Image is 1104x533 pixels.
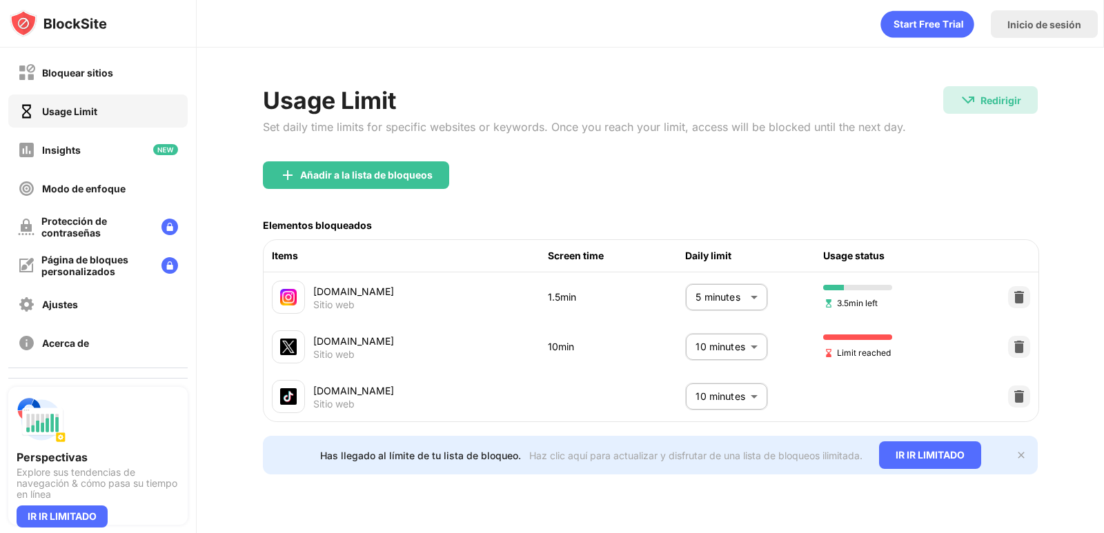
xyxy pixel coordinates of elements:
div: Sitio web [313,299,355,311]
div: Usage Limit [42,105,97,117]
img: favicons [280,339,297,355]
div: Modo de enfoque [42,183,126,194]
div: 1.5min [548,290,686,305]
div: Screen time [548,248,686,263]
div: Acerca de [42,337,89,349]
div: Insights [42,144,81,156]
div: IR IR LIMITADO [17,505,108,527]
div: Daily limit [685,248,823,263]
span: Limit reached [823,346,891,359]
div: IR IR LIMITADO [879,441,981,469]
div: Añadir a la lista de bloqueos [300,170,433,181]
div: Inicio de sesión [1007,19,1081,30]
div: Sitio web [313,398,355,410]
div: animation [880,10,974,38]
img: favicons [280,289,297,305]
img: settings-off.svg [18,296,35,313]
div: Elementos bloqueados [263,219,372,231]
div: Redirigir [980,94,1021,106]
div: Explore sus tendencias de navegación & cómo pasa su tiempo en línea [17,467,179,500]
img: favicons [280,388,297,405]
img: lock-menu.svg [161,219,178,235]
img: hourglass-end.svg [823,348,834,359]
img: hourglass-set.svg [823,298,834,309]
img: push-insights.svg [17,395,66,445]
img: lock-menu.svg [161,257,178,274]
img: new-icon.svg [153,144,178,155]
p: 5 minutes [696,290,745,305]
div: Perspectivas [17,450,179,464]
div: 10min [548,339,686,354]
div: Usage status [823,248,961,263]
img: insights-off.svg [18,141,35,159]
div: Items [272,248,548,263]
img: password-protection-off.svg [18,219,34,235]
p: 10 minutes [696,339,745,354]
p: 10 minutes [696,389,745,404]
img: about-off.svg [18,334,35,352]
div: Has llegado al límite de tu lista de bloqueo. [320,450,521,461]
span: 3.5min left [823,296,878,310]
img: focus-off.svg [18,180,35,197]
img: block-off.svg [18,64,35,81]
div: Set daily time limits for specific websites or keywords. Once you reach your limit, access will b... [263,120,906,134]
div: [DOMAIN_NAME] [313,383,548,398]
img: logo-blocksite.svg [10,10,107,37]
div: [DOMAIN_NAME] [313,334,548,348]
div: Protección de contraseñas [41,215,150,239]
div: Bloquear sitios [42,67,113,79]
div: Usage Limit [263,86,906,114]
div: Ajustes [42,299,78,310]
div: [DOMAIN_NAME] [313,284,548,299]
img: time-usage-on.svg [18,103,35,120]
img: x-button.svg [1016,450,1027,461]
div: Sitio web [313,348,355,361]
div: Haz clic aquí para actualizar y disfrutar de una lista de bloqueos ilimitada. [529,450,862,461]
div: Página de bloques personalizados [41,254,150,277]
img: customize-block-page-off.svg [18,257,34,274]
